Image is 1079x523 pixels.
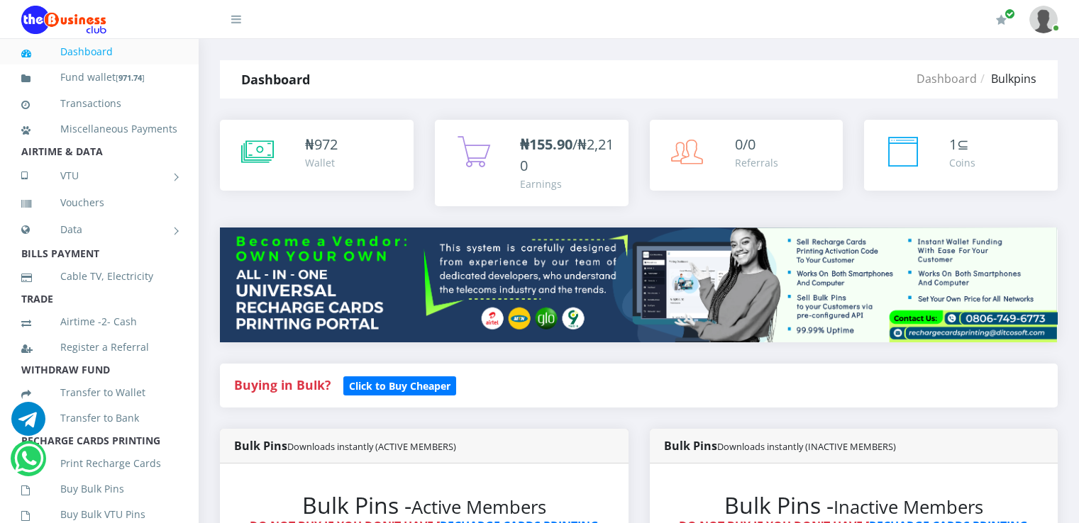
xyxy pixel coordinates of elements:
[520,176,614,191] div: Earnings
[234,376,331,393] strong: Buying in Bulk?
[735,155,778,170] div: Referrals
[21,6,106,34] img: Logo
[349,379,450,393] b: Click to Buy Cheaper
[1005,9,1015,19] span: Renew/Upgrade Subscription
[664,438,896,454] strong: Bulk Pins
[21,305,177,338] a: Airtime -2- Cash
[917,71,977,86] a: Dashboard
[21,61,177,94] a: Fund wallet[971.74]
[220,120,414,191] a: ₦972 Wallet
[520,135,572,154] b: ₦155.90
[21,186,177,219] a: Vouchers
[241,71,310,88] strong: Dashboard
[21,113,177,145] a: Miscellaneous Payments
[234,438,456,454] strong: Bulk Pins
[949,135,957,154] span: 1
[248,492,600,519] h2: Bulk Pins -
[21,402,177,434] a: Transfer to Bank
[411,495,546,519] small: Active Members
[21,447,177,480] a: Print Recharge Cards
[21,260,177,293] a: Cable TV, Electricity
[118,72,142,83] b: 971.74
[11,412,45,436] a: Chat for support
[220,227,1058,342] img: multitenant_rcp.png
[305,155,338,170] div: Wallet
[1029,6,1058,33] img: User
[343,376,456,393] a: Click to Buy Cheaper
[834,495,983,519] small: Inactive Members
[21,158,177,193] a: VTU
[21,473,177,505] a: Buy Bulk Pins
[996,14,1007,26] i: Renew/Upgrade Subscription
[949,155,975,170] div: Coins
[305,134,338,155] div: ₦
[287,440,456,453] small: Downloads instantly (ACTIVE MEMBERS)
[21,212,177,247] a: Data
[21,331,177,364] a: Register a Referral
[21,35,177,68] a: Dashboard
[116,72,145,83] small: [ ]
[21,87,177,120] a: Transactions
[977,70,1036,87] li: Bulkpins
[14,452,43,476] a: Chat for support
[650,120,843,191] a: 0/0 Referrals
[735,135,756,154] span: 0/0
[435,120,629,206] a: ₦155.90/₦2,210 Earnings
[314,135,338,154] span: 972
[520,135,614,175] span: /₦2,210
[21,376,177,409] a: Transfer to Wallet
[678,492,1030,519] h2: Bulk Pins -
[717,440,896,453] small: Downloads instantly (INACTIVE MEMBERS)
[949,134,975,155] div: ⊆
